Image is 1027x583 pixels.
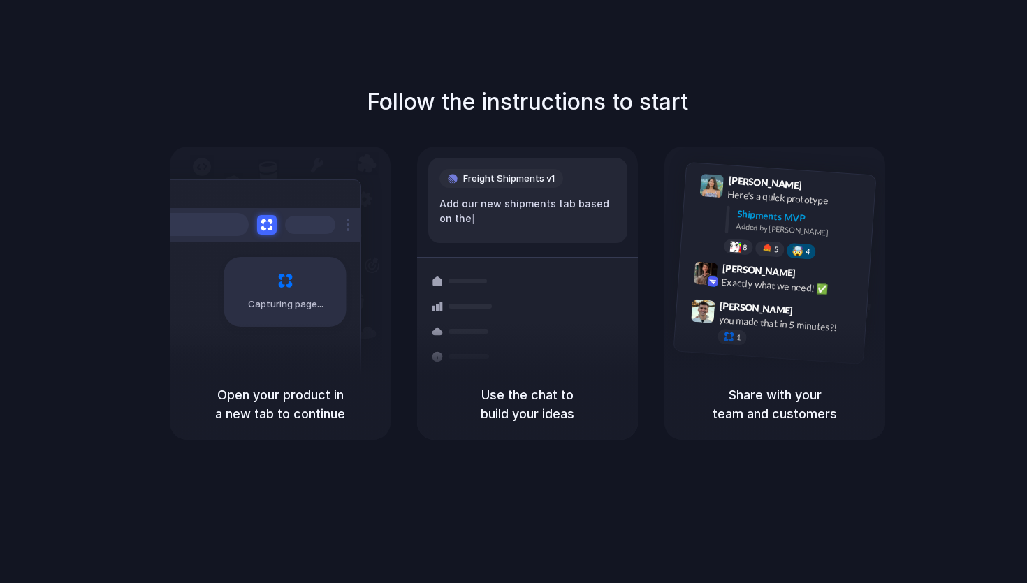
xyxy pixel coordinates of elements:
span: 1 [736,334,741,341]
h5: Open your product in a new tab to continue [187,385,374,423]
div: Add our new shipments tab based on the [439,196,616,226]
span: [PERSON_NAME] [722,260,796,280]
span: 9:47 AM [797,304,826,321]
span: 9:42 AM [800,267,829,283]
div: Shipments MVP [736,206,866,229]
span: 4 [806,248,810,256]
span: [PERSON_NAME] [720,297,794,318]
h1: Follow the instructions to start [367,85,688,119]
div: Exactly what we need! ✅ [721,274,861,298]
span: 9:41 AM [806,179,835,195]
span: Capturing page [248,297,326,311]
div: you made that in 5 minutes?! [718,312,858,336]
h5: Use the chat to build your ideas [434,385,621,423]
div: Added by [PERSON_NAME] [736,221,864,241]
div: Here's a quick prototype [727,186,867,210]
div: 🤯 [792,246,804,256]
span: Freight Shipments v1 [463,172,555,186]
span: 5 [774,245,779,253]
h5: Share with your team and customers [681,385,868,423]
span: [PERSON_NAME] [728,172,802,193]
span: 8 [743,243,748,251]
